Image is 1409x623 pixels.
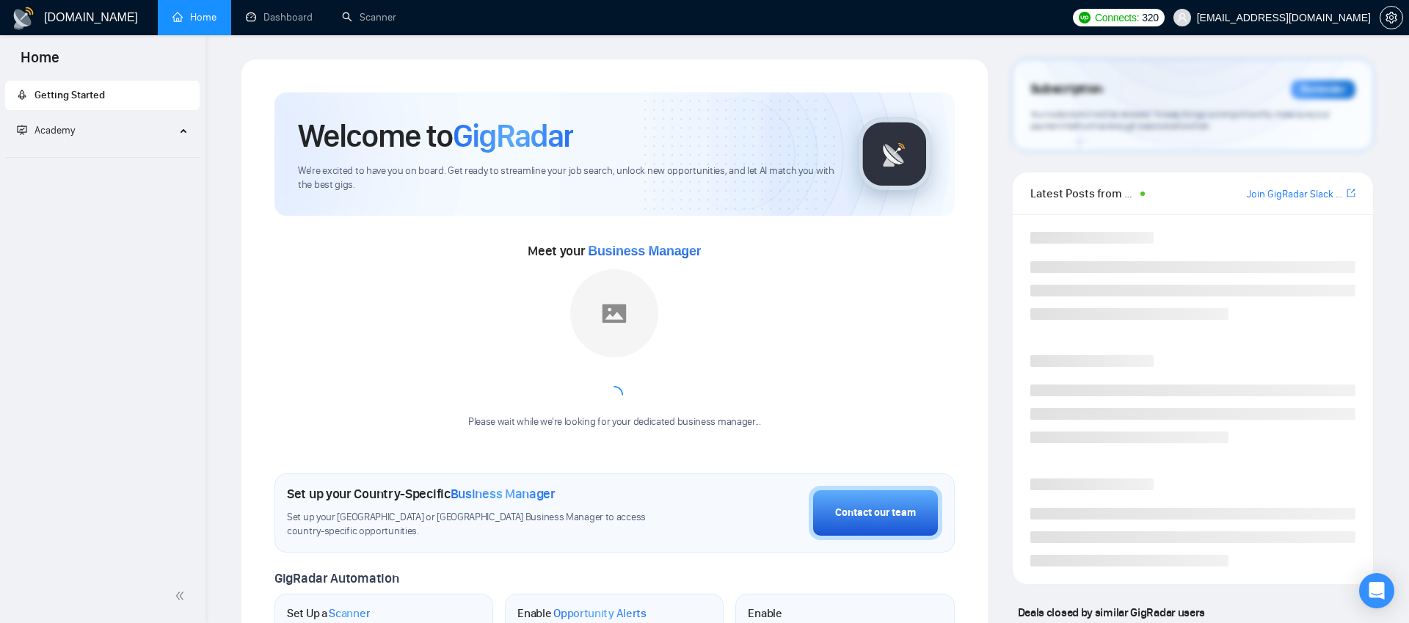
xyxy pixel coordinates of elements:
[1380,12,1402,23] span: setting
[17,125,27,135] span: fund-projection-screen
[1380,12,1403,23] a: setting
[1142,10,1158,26] span: 320
[1291,80,1355,99] div: Reminder
[17,90,27,100] span: rocket
[342,11,396,23] a: searchScanner
[34,89,105,101] span: Getting Started
[1030,184,1137,203] span: Latest Posts from the GigRadar Community
[1247,186,1344,203] a: Join GigRadar Slack Community
[1359,573,1394,608] div: Open Intercom Messenger
[835,505,916,521] div: Contact our team
[17,124,75,136] span: Academy
[605,386,623,404] span: loading
[1095,10,1139,26] span: Connects:
[287,511,680,539] span: Set up your [GEOGRAPHIC_DATA] or [GEOGRAPHIC_DATA] Business Manager to access country-specific op...
[553,606,647,621] span: Opportunity Alerts
[1030,77,1103,102] span: Subscription
[1079,12,1091,23] img: upwork-logo.png
[1347,186,1355,200] a: export
[517,606,647,621] h1: Enable
[287,486,556,502] h1: Set up your Country-Specific
[570,269,658,357] img: placeholder.png
[1347,187,1355,199] span: export
[5,151,200,161] li: Academy Homepage
[12,7,35,30] img: logo
[5,81,200,110] li: Getting Started
[459,415,770,429] div: Please wait while we're looking for your dedicated business manager...
[298,164,834,192] span: We're excited to have you on board. Get ready to streamline your job search, unlock new opportuni...
[528,243,701,259] span: Meet your
[175,589,189,603] span: double-left
[329,606,370,621] span: Scanner
[1177,12,1187,23] span: user
[9,47,71,78] span: Home
[809,486,942,540] button: Contact our team
[451,486,556,502] span: Business Manager
[172,11,216,23] a: homeHome
[1030,109,1330,132] span: Your subscription will be renewed. To keep things running smoothly, make sure your payment method...
[287,606,370,621] h1: Set Up a
[1380,6,1403,29] button: setting
[34,124,75,136] span: Academy
[453,116,573,156] span: GigRadar
[274,570,398,586] span: GigRadar Automation
[298,116,573,156] h1: Welcome to
[858,117,931,191] img: gigradar-logo.png
[246,11,313,23] a: dashboardDashboard
[588,244,701,258] span: Business Manager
